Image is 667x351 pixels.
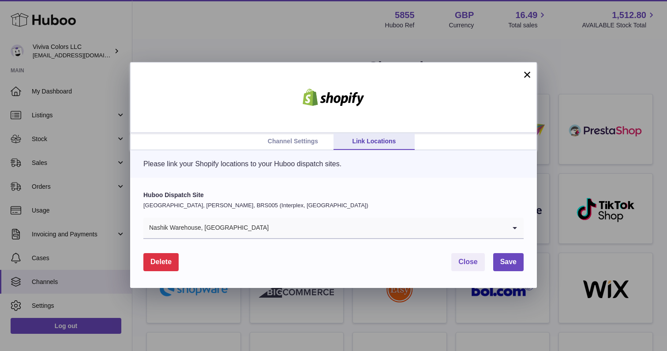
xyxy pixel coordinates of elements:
[252,133,333,150] a: Channel Settings
[522,69,532,80] button: ×
[493,253,524,271] button: Save
[458,258,478,265] span: Close
[451,253,485,271] button: Close
[150,258,172,265] span: Delete
[333,133,415,150] a: Link Locations
[143,218,524,239] div: Search for option
[500,258,517,265] span: Save
[143,159,524,169] p: Please link your Shopify locations to your Huboo dispatch sites.
[296,89,371,106] img: shopify
[143,253,179,271] button: Delete
[269,218,506,238] input: Search for option
[143,218,269,238] span: Nashik Warehouse, [GEOGRAPHIC_DATA]
[143,202,524,209] p: [GEOGRAPHIC_DATA], [PERSON_NAME], BRS005 (Interplex, [GEOGRAPHIC_DATA])
[143,191,524,199] label: Huboo Dispatch Site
